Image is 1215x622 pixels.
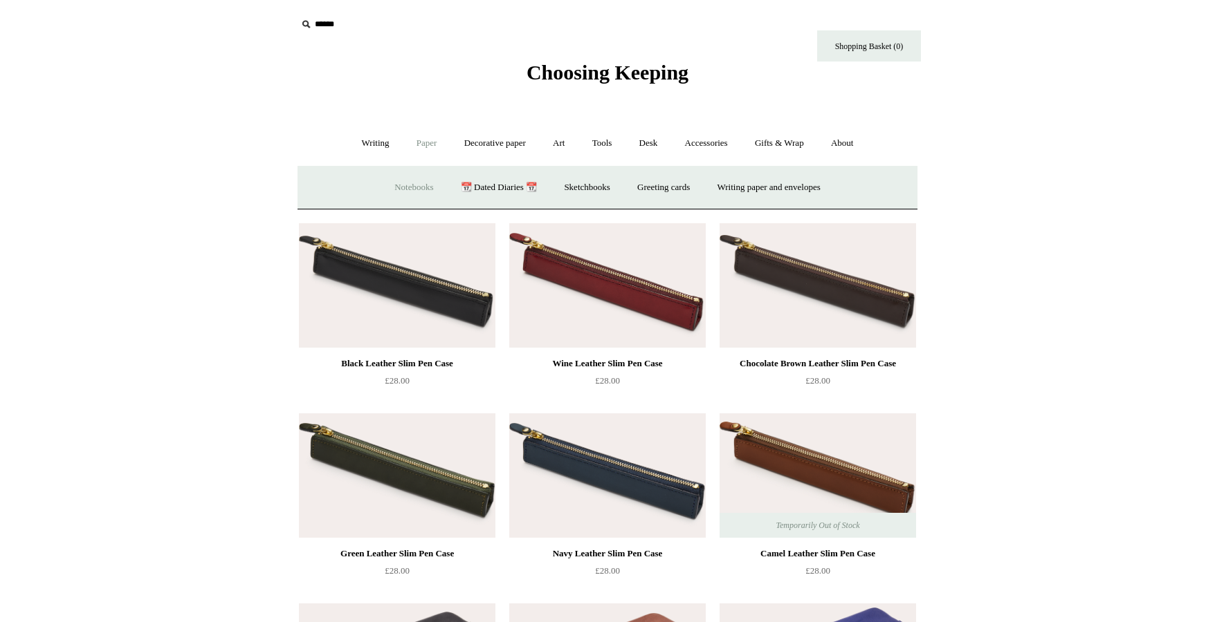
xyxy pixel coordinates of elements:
img: Navy Leather Slim Pen Case [509,413,706,538]
img: Camel Leather Slim Pen Case [720,413,916,538]
span: Choosing Keeping [527,61,688,84]
span: £28.00 [805,565,830,576]
div: Green Leather Slim Pen Case [302,545,492,562]
a: Navy Leather Slim Pen Case Navy Leather Slim Pen Case [509,413,706,538]
img: Wine Leather Slim Pen Case [509,223,706,348]
a: Art [540,125,577,162]
a: Sketchbooks [551,169,622,206]
div: Wine Leather Slim Pen Case [513,355,702,372]
span: £28.00 [385,565,410,576]
a: Greeting cards [625,169,702,206]
a: Paper [404,125,450,162]
a: Camel Leather Slim Pen Case Camel Leather Slim Pen Case Temporarily Out of Stock [720,413,916,538]
a: Green Leather Slim Pen Case £28.00 [299,545,495,602]
a: Chocolate Brown Leather Slim Pen Case £28.00 [720,355,916,412]
a: Black Leather Slim Pen Case Black Leather Slim Pen Case [299,223,495,348]
a: Accessories [673,125,740,162]
a: Gifts & Wrap [742,125,816,162]
a: Writing paper and envelopes [705,169,833,206]
a: Desk [627,125,670,162]
div: Chocolate Brown Leather Slim Pen Case [723,355,913,372]
a: Shopping Basket (0) [817,30,921,62]
span: £28.00 [385,375,410,386]
a: Tools [580,125,625,162]
a: About [819,125,866,162]
a: Navy Leather Slim Pen Case £28.00 [509,545,706,602]
a: Green Leather Slim Pen Case Green Leather Slim Pen Case [299,413,495,538]
a: Choosing Keeping [527,72,688,82]
a: Decorative paper [452,125,538,162]
a: Notebooks [382,169,446,206]
a: Chocolate Brown Leather Slim Pen Case Chocolate Brown Leather Slim Pen Case [720,223,916,348]
span: Temporarily Out of Stock [762,513,873,538]
div: Camel Leather Slim Pen Case [723,545,913,562]
a: 📆 Dated Diaries 📆 [448,169,549,206]
span: £28.00 [595,565,620,576]
img: Chocolate Brown Leather Slim Pen Case [720,223,916,348]
img: Black Leather Slim Pen Case [299,223,495,348]
a: Wine Leather Slim Pen Case Wine Leather Slim Pen Case [509,223,706,348]
img: Green Leather Slim Pen Case [299,413,495,538]
span: £28.00 [595,375,620,386]
a: Camel Leather Slim Pen Case £28.00 [720,545,916,602]
div: Navy Leather Slim Pen Case [513,545,702,562]
div: Black Leather Slim Pen Case [302,355,492,372]
a: Black Leather Slim Pen Case £28.00 [299,355,495,412]
a: Writing [349,125,402,162]
span: £28.00 [805,375,830,386]
a: Wine Leather Slim Pen Case £28.00 [509,355,706,412]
